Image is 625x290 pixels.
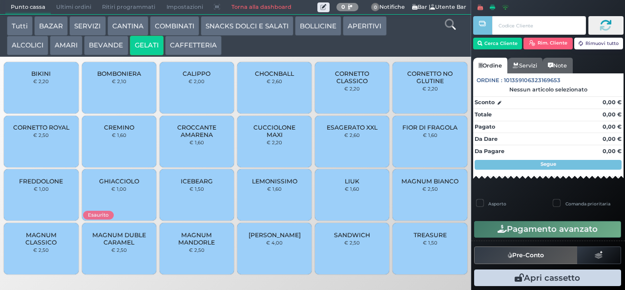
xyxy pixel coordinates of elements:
label: Asporto [488,201,506,207]
button: ALCOLICI [7,36,48,55]
small: € 2,10 [112,78,126,84]
strong: 0,00 € [603,148,622,155]
span: 101359106323169653 [504,76,561,85]
span: GHIACCIOLO [99,178,139,185]
button: SERVIZI [69,16,105,36]
span: Ritiri programmati [97,0,161,14]
small: € 2,20 [33,78,49,84]
button: BAZAR [34,16,68,36]
span: LIUK [345,178,359,185]
button: Apri cassetto [474,269,621,286]
button: Rimuovi tutto [574,38,624,49]
small: € 1,00 [111,186,126,192]
button: Cerca Cliente [473,38,522,49]
button: BEVANDE [84,36,128,55]
a: Ordine [473,58,507,73]
span: ICEBEARG [181,178,213,185]
span: CORNETTO NO GLUTINE [401,70,459,85]
small: € 1,60 [345,186,359,192]
input: Codice Cliente [492,16,585,35]
button: GELATI [130,36,164,55]
small: € 1,50 [189,186,204,192]
span: CROCCANTE AMARENA [168,124,226,138]
a: Servizi [507,58,542,73]
span: BOMBONIERA [97,70,141,77]
span: TREASURE [414,231,447,239]
button: CAFFETTERIA [165,36,222,55]
span: MAGNUM CLASSICO [12,231,70,246]
small: € 1,50 [423,240,437,245]
button: CANTINA [107,16,148,36]
strong: 0,00 € [603,99,622,106]
span: CREMINO [104,124,134,131]
span: Esaurito [83,211,113,219]
small: € 2,60 [267,78,282,84]
small: € 1,60 [112,132,126,138]
small: € 2,50 [111,247,127,253]
strong: Segue [541,161,556,167]
span: LEMONISSIMO [252,178,297,185]
span: [PERSON_NAME] [249,231,301,239]
small: € 1,60 [189,139,204,145]
small: € 2,50 [189,247,205,253]
span: Ultimi ordini [51,0,97,14]
span: MAGNUM MANDORLE [168,231,226,246]
span: Ordine : [477,76,502,85]
span: ESAGERATO XXL [327,124,377,131]
small: € 2,50 [33,132,49,138]
button: SNACKS DOLCI E SALATI [201,16,293,36]
small: € 2,50 [33,247,49,253]
div: Nessun articolo selezionato [473,86,624,93]
span: MAGNUM BIANCO [401,178,458,185]
button: BOLLICINE [295,16,341,36]
small: € 2,20 [422,86,438,91]
small: € 4,00 [266,240,283,245]
small: € 2,00 [188,78,205,84]
span: Punto cassa [5,0,51,14]
small: € 1,60 [267,186,282,192]
small: € 2,60 [344,132,360,138]
small: € 2,50 [344,240,360,245]
strong: 0,00 € [603,111,622,118]
span: 0 [371,3,380,12]
span: CHOCNBALL [255,70,294,77]
span: MAGNUM DUBLE CARAMEL [90,231,148,246]
strong: Totale [475,111,492,118]
strong: 0,00 € [603,135,622,142]
strong: Da Pagare [475,148,504,155]
b: 0 [341,3,345,10]
button: Tutti [7,16,33,36]
a: Note [542,58,572,73]
button: COMBINATI [150,16,199,36]
span: BIKINI [31,70,51,77]
span: FREDDOLONE [19,178,63,185]
small: € 2,50 [422,186,438,192]
small: € 1,00 [34,186,49,192]
button: Rim. Cliente [523,38,573,49]
span: CUCCIOLONE MAXI [246,124,304,138]
span: CALIPPO [183,70,210,77]
span: FIOR DI FRAGOLA [402,124,458,131]
strong: Sconto [475,98,495,107]
small: € 1,60 [423,132,437,138]
span: CORNETTO CLASSICO [323,70,381,85]
span: CORNETTO ROYAL [13,124,69,131]
strong: 0,00 € [603,123,622,130]
button: APERITIVI [343,16,386,36]
span: Impostazioni [161,0,208,14]
strong: Da Dare [475,135,498,142]
a: Torna alla dashboard [226,0,296,14]
strong: Pagato [475,123,495,130]
button: AMARI [50,36,83,55]
label: Comanda prioritaria [565,201,610,207]
button: Pre-Conto [474,246,578,264]
small: € 2,20 [267,139,282,145]
span: SANDWICH [334,231,370,239]
button: Pagamento avanzato [474,221,621,238]
small: € 2,20 [344,86,360,91]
